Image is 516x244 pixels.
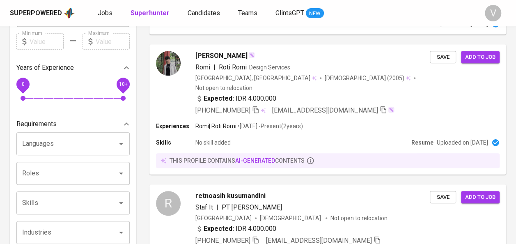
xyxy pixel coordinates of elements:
[131,8,171,18] a: Superhunter
[16,116,130,132] div: Requirements
[430,51,456,64] button: Save
[98,9,112,17] span: Jobs
[30,33,64,50] input: Value
[219,63,247,71] span: Roti Romi
[16,119,57,129] p: Requirements
[195,51,248,61] span: [PERSON_NAME]
[260,214,322,222] span: [DEMOGRAPHIC_DATA]
[434,53,452,62] span: Save
[388,106,394,113] img: magic_wand.svg
[236,122,303,130] p: • [DATE] - Present ( 2 years )
[213,62,216,72] span: |
[485,5,501,21] div: V
[115,197,127,209] button: Open
[325,74,387,82] span: [DEMOGRAPHIC_DATA]
[238,9,257,17] span: Teams
[98,8,114,18] a: Jobs
[325,74,411,82] div: (2005)
[16,60,130,76] div: Years of Experience
[437,138,488,147] p: Uploaded on [DATE]
[275,9,304,17] span: GlintsGPT
[195,63,210,71] span: Romi
[10,9,62,18] div: Superpowered
[204,94,234,104] b: Expected:
[249,64,290,71] span: Design Services
[195,224,276,234] div: IDR 4.000.000
[465,53,495,62] span: Add to job
[272,106,378,114] span: [EMAIL_ADDRESS][DOMAIN_NAME]
[461,51,500,64] button: Add to job
[235,157,275,164] span: AI-generated
[248,52,255,58] img: magic_wand.svg
[156,122,195,130] p: Experiences
[195,74,316,82] div: [GEOGRAPHIC_DATA], [GEOGRAPHIC_DATA]
[306,9,324,18] span: NEW
[195,203,213,211] span: Staf It
[156,138,195,147] p: Skills
[149,44,506,175] a: [PERSON_NAME]Romi|Roti RomiDesign Services[GEOGRAPHIC_DATA], [GEOGRAPHIC_DATA][DEMOGRAPHIC_DATA] ...
[195,138,231,147] p: No skill added
[115,138,127,150] button: Open
[115,227,127,238] button: Open
[434,193,452,202] span: Save
[195,84,252,92] p: Not open to relocation
[10,7,75,19] a: Superpoweredapp logo
[156,51,181,76] img: 3050ee82a91a6278e71fa246e54fa6da.jpg
[461,191,500,204] button: Add to job
[195,191,266,201] span: retnoasih kusumandini
[238,8,259,18] a: Teams
[222,203,282,211] span: PT [PERSON_NAME]
[195,94,276,104] div: IDR 4.000.000
[16,63,74,73] p: Years of Experience
[195,106,250,114] span: [PHONE_NUMBER]
[216,203,218,212] span: |
[330,214,388,222] p: Not open to relocation
[275,8,324,18] a: GlintsGPT NEW
[195,122,236,130] p: Romi | Roti Romi
[21,81,24,87] span: 0
[64,7,75,19] img: app logo
[188,8,222,18] a: Candidates
[119,81,127,87] span: 10+
[465,193,495,202] span: Add to job
[115,168,127,179] button: Open
[195,214,252,222] div: [GEOGRAPHIC_DATA]
[131,9,170,17] b: Superhunter
[204,224,234,234] b: Expected:
[411,138,433,147] p: Resume
[96,33,130,50] input: Value
[188,9,220,17] span: Candidates
[170,157,305,165] p: this profile contains contents
[156,191,181,216] div: R
[430,191,456,204] button: Save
